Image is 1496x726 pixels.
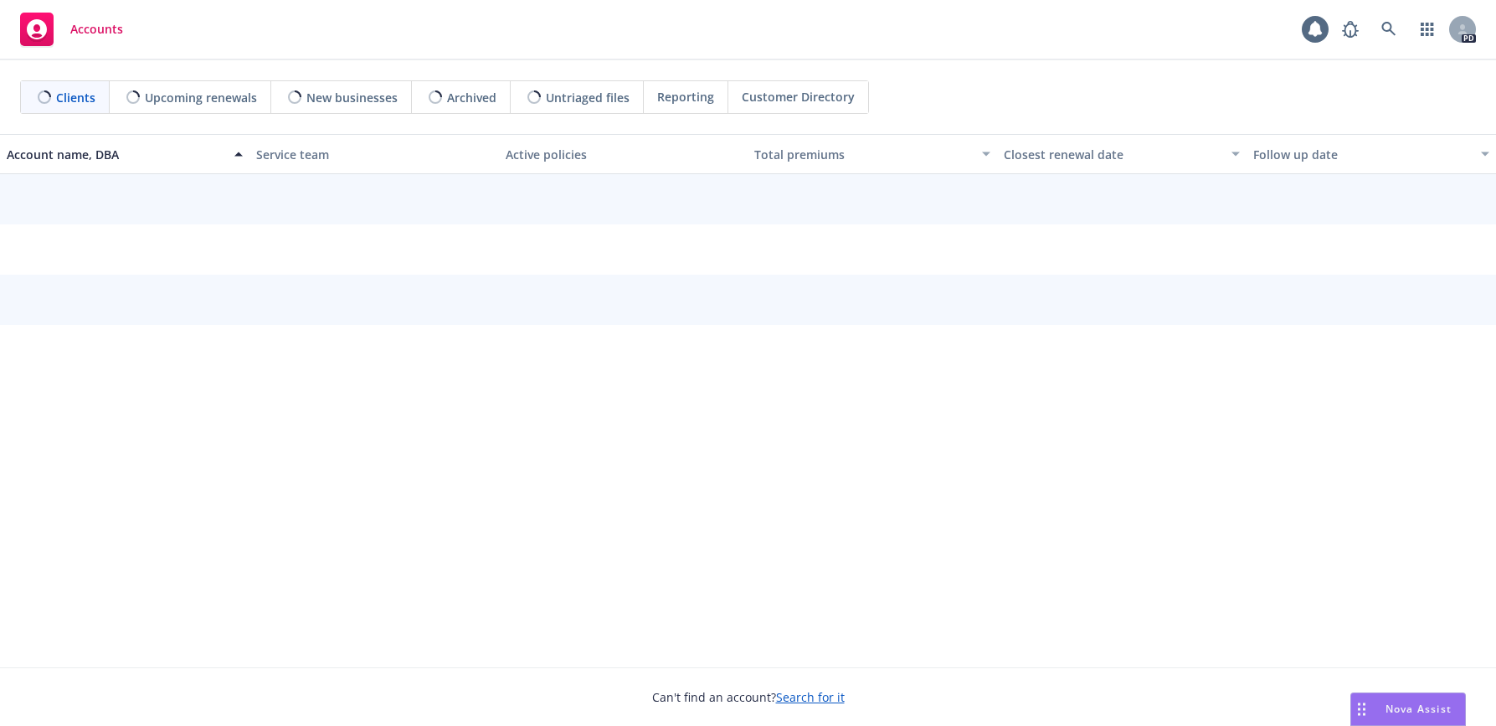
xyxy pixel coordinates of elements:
span: Archived [447,89,496,106]
span: Accounts [70,23,123,36]
div: Follow up date [1253,146,1471,163]
button: Nova Assist [1350,693,1466,726]
button: Total premiums [748,134,997,174]
span: New businesses [306,89,398,106]
div: Closest renewal date [1004,146,1221,163]
button: Follow up date [1247,134,1496,174]
span: Can't find an account? [652,688,845,706]
button: Closest renewal date [997,134,1247,174]
div: Active policies [506,146,742,163]
div: Service team [256,146,492,163]
div: Account name, DBA [7,146,224,163]
a: Search [1372,13,1406,46]
span: Upcoming renewals [145,89,257,106]
span: Nova Assist [1385,702,1452,716]
div: Drag to move [1351,693,1372,725]
div: Total premiums [754,146,972,163]
a: Report a Bug [1334,13,1367,46]
span: Customer Directory [742,88,855,106]
a: Search for it [776,689,845,705]
a: Accounts [13,6,130,53]
span: Untriaged files [546,89,630,106]
button: Service team [249,134,499,174]
span: Clients [56,89,95,106]
button: Active policies [499,134,748,174]
span: Reporting [657,88,714,106]
a: Switch app [1411,13,1444,46]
